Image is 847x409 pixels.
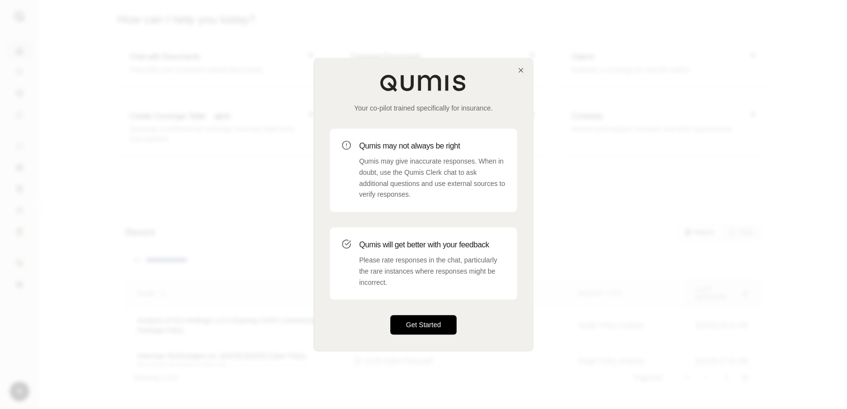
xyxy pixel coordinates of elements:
p: Please rate responses in the chat, particularly the rare instances where responses might be incor... [359,255,505,288]
p: Qumis may give inaccurate responses. When in doubt, use the Qumis Clerk chat to ask additional qu... [359,156,505,200]
h3: Qumis will get better with your feedback [359,239,505,251]
img: Qumis Logo [380,74,467,92]
h3: Qumis may not always be right [359,140,505,152]
p: Your co-pilot trained specifically for insurance. [330,103,517,113]
button: Get Started [390,316,457,335]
